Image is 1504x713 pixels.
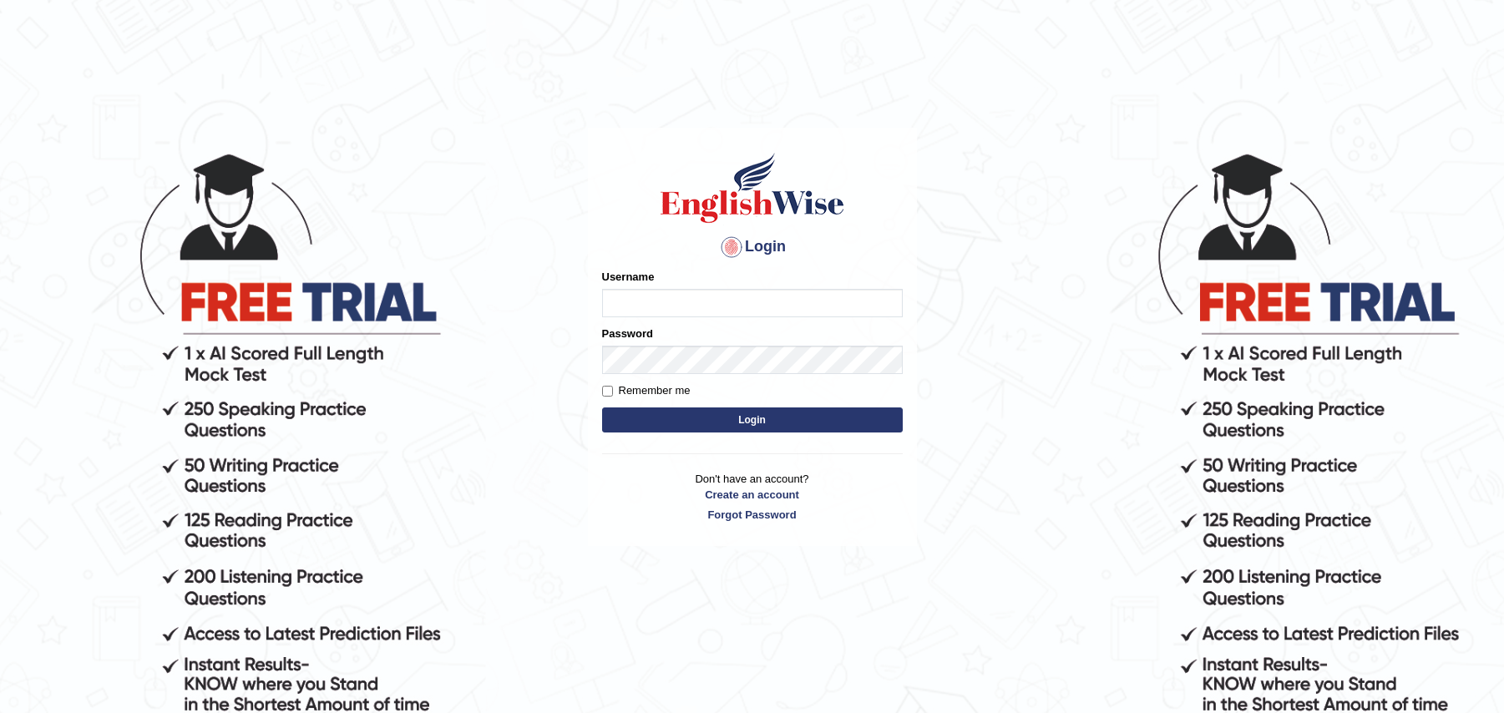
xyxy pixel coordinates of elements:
[602,407,903,432] button: Login
[602,382,691,399] label: Remember me
[602,471,903,523] p: Don't have an account?
[602,386,613,397] input: Remember me
[657,150,848,225] img: Logo of English Wise sign in for intelligent practice with AI
[602,507,903,523] a: Forgot Password
[602,234,903,260] h4: Login
[602,326,653,341] label: Password
[602,487,903,503] a: Create an account
[602,269,655,285] label: Username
